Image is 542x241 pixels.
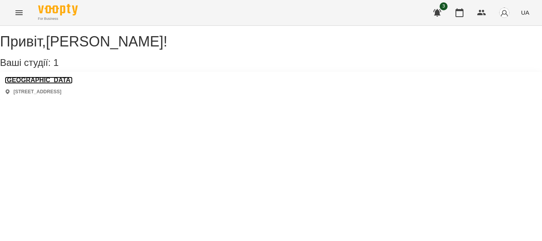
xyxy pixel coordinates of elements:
span: For Business [38,16,78,21]
p: [STREET_ADDRESS] [13,89,62,95]
button: UA [518,5,532,20]
button: Menu [10,3,29,22]
img: avatar_s.png [499,7,510,18]
img: Voopty Logo [38,4,78,15]
span: UA [521,8,529,17]
a: [GEOGRAPHIC_DATA] [5,77,73,84]
span: 1 [53,57,58,68]
span: 3 [440,2,448,10]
